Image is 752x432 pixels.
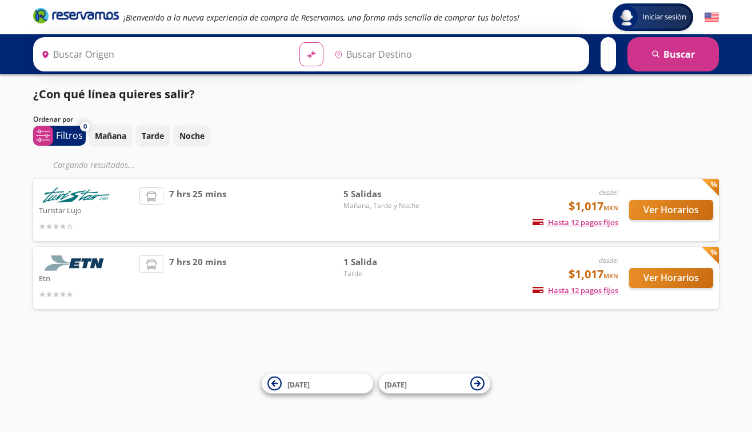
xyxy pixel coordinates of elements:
em: desde: [599,255,618,265]
em: Cargando resultados ... [53,159,135,170]
button: English [705,10,719,25]
button: [DATE] [379,374,490,394]
span: Hasta 12 pagos fijos [533,285,618,295]
p: Noche [179,130,205,142]
img: Etn [39,255,113,271]
em: ¡Bienvenido a la nueva experiencia de compra de Reservamos, una forma más sencilla de comprar tus... [123,12,519,23]
span: 5 Salidas [343,187,423,201]
button: 0Filtros [33,126,86,146]
span: Mañana, Tarde y Noche [343,201,423,211]
span: 7 hrs 25 mins [169,187,226,233]
img: Turistar Lujo [39,187,113,203]
button: Mañana [89,125,133,147]
button: [DATE] [262,374,373,394]
button: Buscar [627,37,719,71]
p: Mañana [95,130,126,142]
span: 7 hrs 20 mins [169,255,226,301]
span: $1,017 [569,266,618,283]
a: Brand Logo [33,7,119,27]
p: Etn [39,271,134,285]
span: $1,017 [569,198,618,215]
span: Iniciar sesión [638,11,691,23]
button: Ver Horarios [629,200,713,220]
p: Ordenar por [33,114,73,125]
em: desde: [599,187,618,197]
span: Hasta 12 pagos fijos [533,217,618,227]
button: Tarde [135,125,170,147]
span: Tarde [343,269,423,279]
button: Noche [173,125,211,147]
small: MXN [603,203,618,212]
span: 1 Salida [343,255,423,269]
p: Filtros [56,129,83,142]
i: Brand Logo [33,7,119,24]
p: ¿Con qué línea quieres salir? [33,86,195,103]
span: [DATE] [385,379,407,389]
span: [DATE] [287,379,310,389]
input: Buscar Origen [37,40,290,69]
input: Buscar Destino [330,40,583,69]
p: Turistar Lujo [39,203,134,217]
button: Ver Horarios [629,268,713,288]
span: 0 [83,122,87,131]
small: MXN [603,271,618,280]
p: Tarde [142,130,164,142]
